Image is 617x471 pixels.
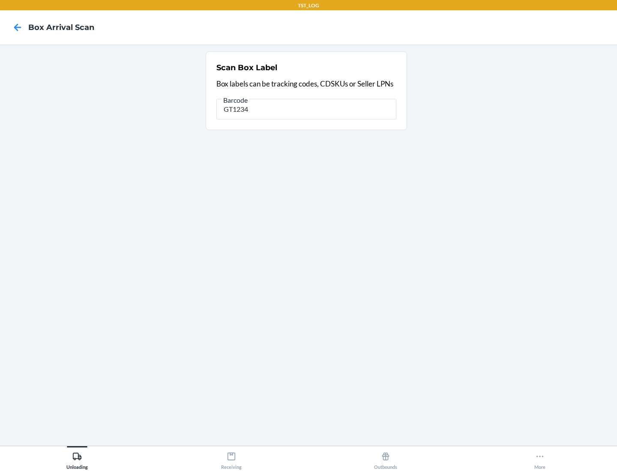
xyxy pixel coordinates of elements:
[463,446,617,470] button: More
[216,62,277,73] h2: Scan Box Label
[374,448,397,470] div: Outbounds
[216,99,396,119] input: Barcode
[222,96,249,104] span: Barcode
[28,22,94,33] h4: Box Arrival Scan
[154,446,308,470] button: Receiving
[534,448,545,470] div: More
[66,448,88,470] div: Unloading
[216,78,396,89] p: Box labels can be tracking codes, CDSKUs or Seller LPNs
[308,446,463,470] button: Outbounds
[221,448,242,470] div: Receiving
[298,2,319,9] p: TST_LOG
